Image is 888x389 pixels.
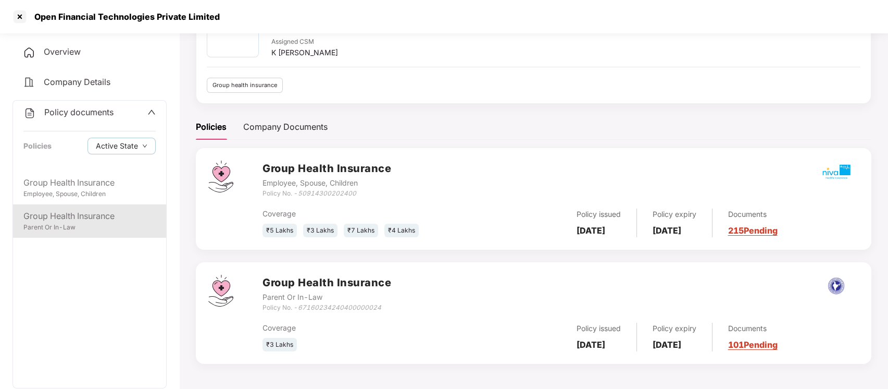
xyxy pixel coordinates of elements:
[147,108,156,116] span: up
[653,323,696,334] div: Policy expiry
[298,303,381,311] i: 67160234240400000024
[728,339,778,350] a: 101 Pending
[28,11,220,22] div: Open Financial Technologies Private Limited
[262,303,391,313] div: Policy No. -
[23,46,35,59] img: svg+xml;base64,PHN2ZyB4bWxucz0iaHR0cDovL3d3dy53My5vcmcvMjAwMC9zdmciIHdpZHRoPSIyNCIgaGVpZ2h0PSIyNC...
[653,225,681,236] b: [DATE]
[23,189,156,199] div: Employee, Spouse, Children
[44,46,81,57] span: Overview
[23,223,156,233] div: Parent Or In-Law
[344,224,378,238] div: ₹7 Lakhs
[728,209,778,220] div: Documents
[96,140,138,152] span: Active State
[262,338,297,352] div: ₹3 Lakhs
[262,291,391,303] div: Parent Or In-Law
[262,189,391,199] div: Policy No. -
[262,322,461,334] div: Coverage
[577,323,621,334] div: Policy issued
[271,37,338,47] div: Assigned CSM
[728,323,778,334] div: Documents
[207,78,283,93] div: Group health insurance
[298,189,356,197] i: 50914300202400
[243,120,328,133] div: Company Documents
[577,209,621,220] div: Policy issued
[728,225,778,236] a: 215 Pending
[44,77,110,87] span: Company Details
[262,161,391,177] h3: Group Health Insurance
[142,143,147,149] span: down
[577,339,605,350] b: [DATE]
[208,275,233,307] img: svg+xml;base64,PHN2ZyB4bWxucz0iaHR0cDovL3d3dy53My5vcmcvMjAwMC9zdmciIHdpZHRoPSI0Ny43MTQiIGhlaWdodD...
[208,161,233,192] img: svg+xml;base64,PHN2ZyB4bWxucz0iaHR0cDovL3d3dy53My5vcmcvMjAwMC9zdmciIHdpZHRoPSI0Ny43MTQiIGhlaWdodD...
[23,140,52,152] div: Policies
[44,107,114,117] span: Policy documents
[384,224,419,238] div: ₹4 Lakhs
[262,208,461,220] div: Coverage
[653,339,681,350] b: [DATE]
[653,209,696,220] div: Policy expiry
[262,177,391,189] div: Employee, Spouse, Children
[23,210,156,223] div: Group Health Insurance
[577,225,605,236] b: [DATE]
[23,76,35,89] img: svg+xml;base64,PHN2ZyB4bWxucz0iaHR0cDovL3d3dy53My5vcmcvMjAwMC9zdmciIHdpZHRoPSIyNCIgaGVpZ2h0PSIyNC...
[262,275,391,291] h3: Group Health Insurance
[87,138,156,154] button: Active Statedown
[818,153,855,190] img: mbhicl.png
[271,47,338,58] div: K [PERSON_NAME]
[303,224,337,238] div: ₹3 Lakhs
[23,107,36,119] img: svg+xml;base64,PHN2ZyB4bWxucz0iaHR0cDovL3d3dy53My5vcmcvMjAwMC9zdmciIHdpZHRoPSIyNCIgaGVpZ2h0PSIyNC...
[262,224,297,238] div: ₹5 Lakhs
[818,276,854,296] img: nia.png
[23,176,156,189] div: Group Health Insurance
[196,120,227,133] div: Policies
